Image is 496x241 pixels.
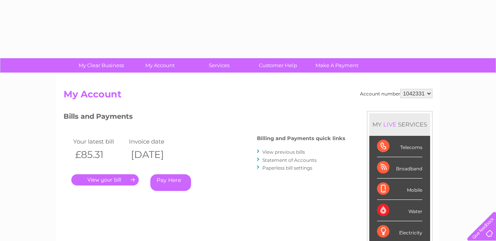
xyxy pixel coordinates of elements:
[187,58,251,73] a: Services
[71,136,127,147] td: Your latest bill
[262,157,317,163] a: Statement of Accounts
[127,147,183,163] th: [DATE]
[305,58,369,73] a: Make A Payment
[71,174,139,186] a: .
[360,89,432,98] div: Account number
[246,58,310,73] a: Customer Help
[128,58,192,73] a: My Account
[382,121,398,128] div: LIVE
[150,174,191,191] a: Pay Here
[257,135,345,141] h4: Billing and Payments quick links
[64,89,432,104] h2: My Account
[377,179,422,200] div: Mobile
[64,111,345,125] h3: Bills and Payments
[377,200,422,221] div: Water
[71,147,127,163] th: £85.31
[127,136,183,147] td: Invoice date
[377,136,422,157] div: Telecoms
[262,149,305,155] a: View previous bills
[377,157,422,179] div: Broadband
[369,113,430,135] div: MY SERVICES
[262,165,312,171] a: Paperless bill settings
[69,58,133,73] a: My Clear Business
